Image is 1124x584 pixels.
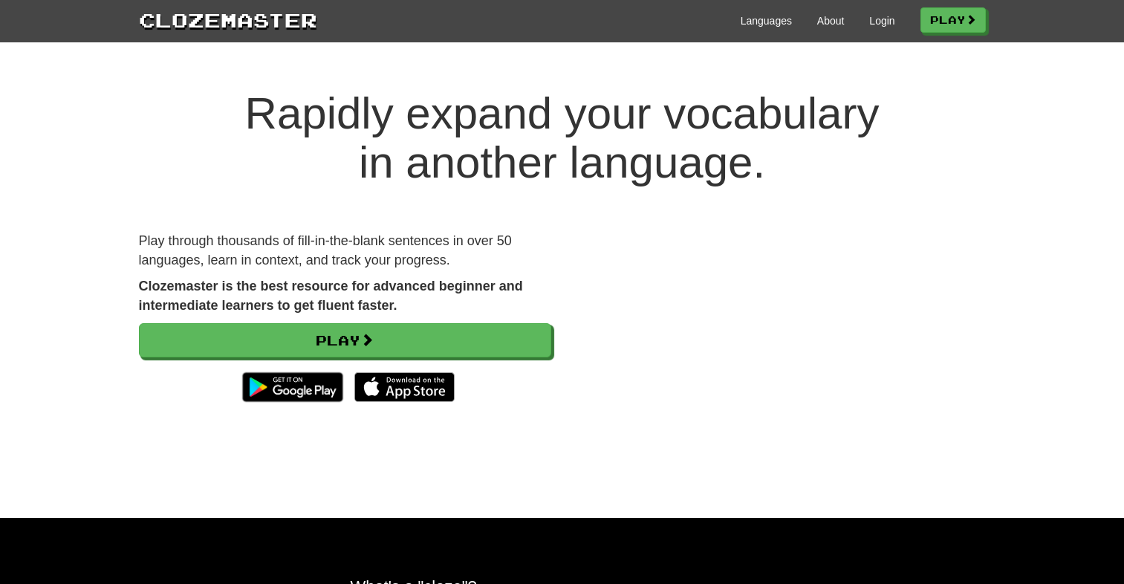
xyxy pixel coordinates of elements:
[354,372,455,402] img: Download_on_the_App_Store_Badge_US-UK_135x40-25178aeef6eb6b83b96f5f2d004eda3bffbb37122de64afbaef7...
[741,13,792,28] a: Languages
[139,232,551,270] p: Play through thousands of fill-in-the-blank sentences in over 50 languages, learn in context, and...
[869,13,894,28] a: Login
[139,279,523,313] strong: Clozemaster is the best resource for advanced beginner and intermediate learners to get fluent fa...
[139,323,551,357] a: Play
[920,7,986,33] a: Play
[817,13,845,28] a: About
[235,365,350,409] img: Get it on Google Play
[139,6,317,33] a: Clozemaster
